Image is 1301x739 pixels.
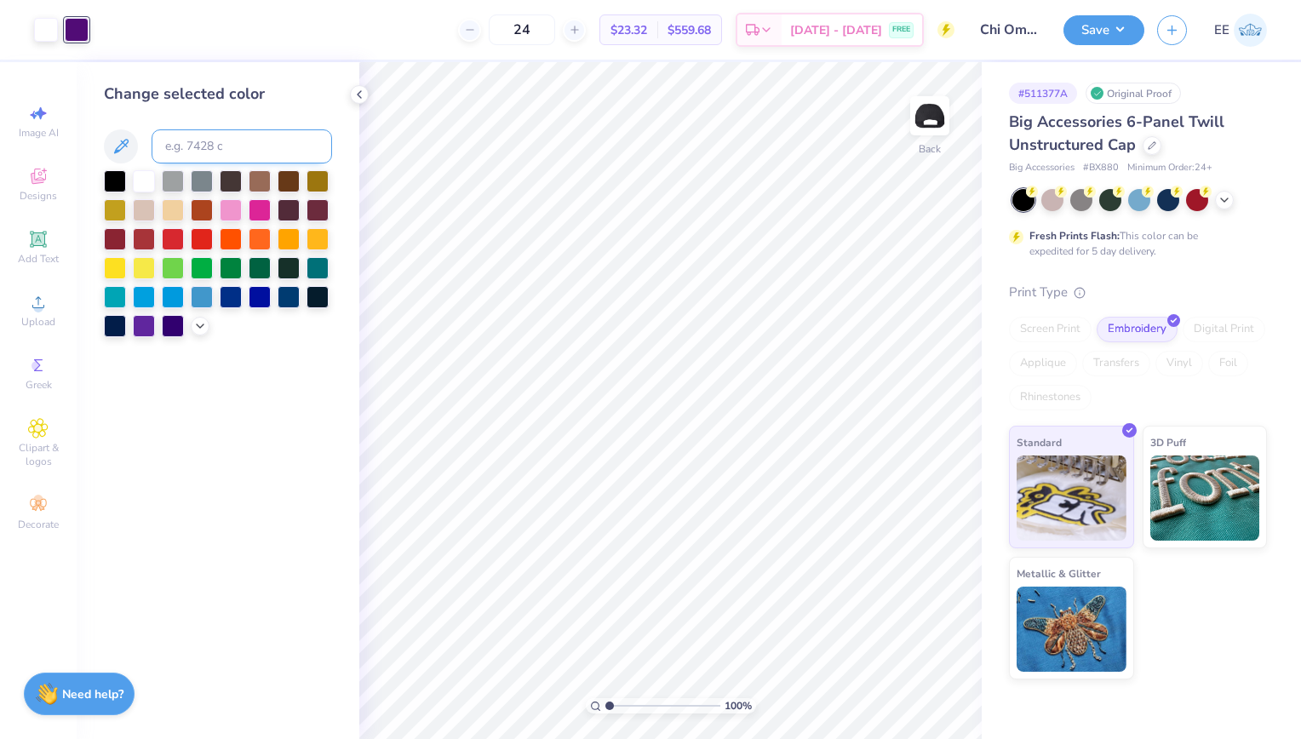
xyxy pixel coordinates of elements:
div: Embroidery [1097,317,1178,342]
strong: Fresh Prints Flash: [1029,229,1120,243]
img: Back [913,99,947,133]
span: Big Accessories 6-Panel Twill Unstructured Cap [1009,112,1224,155]
span: Big Accessories [1009,161,1075,175]
div: This color can be expedited for 5 day delivery. [1029,228,1239,259]
div: Print Type [1009,283,1267,302]
span: 100 % [725,698,752,713]
img: 3D Puff [1150,455,1260,541]
input: e.g. 7428 c [152,129,332,163]
span: Upload [21,315,55,329]
span: Designs [20,189,57,203]
span: Greek [26,378,52,392]
span: $559.68 [668,21,711,39]
span: # BX880 [1083,161,1119,175]
span: 3D Puff [1150,433,1186,451]
span: Decorate [18,518,59,531]
button: Save [1063,15,1144,45]
div: Foil [1208,351,1248,376]
div: Digital Print [1183,317,1265,342]
div: # 511377A [1009,83,1077,104]
span: Add Text [18,252,59,266]
img: Ella Eskridge [1234,14,1267,47]
div: Applique [1009,351,1077,376]
img: Metallic & Glitter [1017,587,1126,672]
div: Screen Print [1009,317,1092,342]
span: EE [1214,20,1229,40]
div: Vinyl [1155,351,1203,376]
input: Untitled Design [967,13,1051,47]
span: $23.32 [610,21,647,39]
img: Standard [1017,455,1126,541]
div: Change selected color [104,83,332,106]
input: – – [489,14,555,45]
div: Transfers [1082,351,1150,376]
div: Back [919,141,941,157]
span: Image AI [19,126,59,140]
span: Clipart & logos [9,441,68,468]
div: Rhinestones [1009,385,1092,410]
span: [DATE] - [DATE] [790,21,882,39]
span: Metallic & Glitter [1017,564,1101,582]
span: Minimum Order: 24 + [1127,161,1212,175]
strong: Need help? [62,686,123,702]
a: EE [1214,14,1267,47]
span: FREE [892,24,910,36]
div: Original Proof [1086,83,1181,104]
span: Standard [1017,433,1062,451]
